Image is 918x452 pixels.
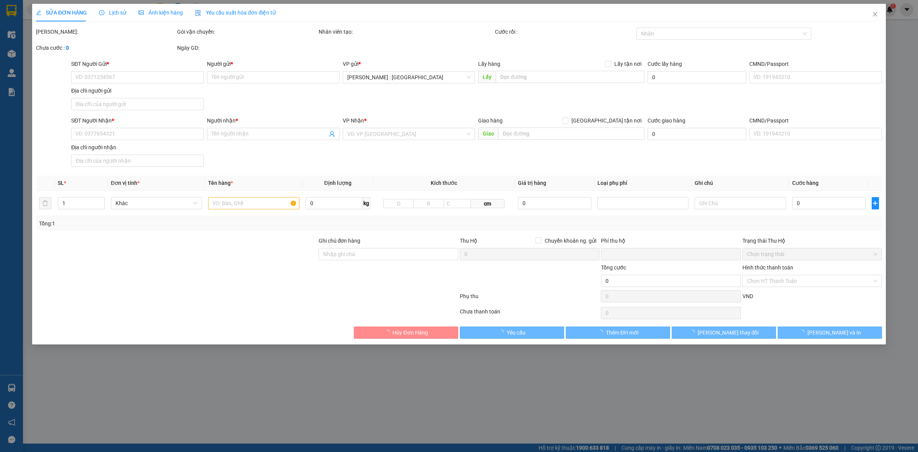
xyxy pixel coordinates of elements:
input: Ghi Chú [695,197,786,209]
input: Địa chỉ của người gửi [71,98,204,110]
button: [PERSON_NAME] thay đổi [672,326,776,339]
span: plus [872,200,879,206]
input: Ghi chú đơn hàng [319,248,458,260]
button: plus [872,197,879,209]
label: Cước lấy hàng [648,61,682,67]
div: CMND/Passport [749,60,882,68]
input: Cước giao hàng [648,128,746,140]
span: Cước hàng [792,180,819,186]
span: Kích thước [431,180,457,186]
span: SỬA ĐƠN HÀNG [36,10,87,16]
span: edit [36,10,41,15]
div: Chưa thanh toán [459,307,600,321]
span: Lấy [478,71,496,83]
span: Tổng cước [601,264,626,271]
span: Chọn trạng thái [747,248,877,260]
button: Thêm ĐH mới [566,326,670,339]
span: cm [471,199,505,208]
span: Ảnh kiện hàng [138,10,183,16]
span: kg [363,197,370,209]
div: Phụ thu [459,292,600,305]
input: D [383,199,414,208]
span: loading [689,330,698,335]
input: R [413,199,444,208]
span: Thêm ĐH mới [606,328,638,337]
span: Định lượng [324,180,352,186]
button: Close [864,4,886,25]
span: Thu Hộ [460,238,477,244]
span: loading [498,330,507,335]
span: Khác [116,197,197,209]
input: Dọc đường [498,127,645,140]
b: 0 [66,45,69,51]
span: user-add [329,131,335,137]
div: Ngày GD: [177,44,317,52]
span: Hủy Đơn Hàng [392,328,428,337]
span: Yêu cầu xuất hóa đơn điện tử [195,10,276,16]
span: Đơn vị tính [111,180,140,186]
span: Lịch sử [99,10,126,16]
span: [GEOGRAPHIC_DATA] tận nơi [568,116,645,125]
input: VD: Bàn, Ghế [208,197,299,209]
span: clock-circle [99,10,104,15]
span: Giao [478,127,498,140]
div: CMND/Passport [749,116,882,125]
span: Lấy hàng [478,61,500,67]
div: Phí thu hộ [601,237,741,248]
div: SĐT Người Gửi [71,60,204,68]
span: loading [799,330,807,335]
div: Người nhận [207,116,340,125]
input: Dọc đường [496,71,645,83]
span: [PERSON_NAME] và In [807,328,861,337]
div: VP gửi [343,60,475,68]
span: Yêu cầu [507,328,526,337]
label: Cước giao hàng [648,117,685,124]
span: close [872,11,878,17]
label: Hình thức thanh toán [742,264,793,271]
span: VND [742,293,753,299]
div: Cước rồi : [495,28,635,36]
span: Giao hàng [478,117,503,124]
button: [PERSON_NAME] và In [778,326,882,339]
div: Địa chỉ người nhận [71,143,204,152]
div: Gói vận chuyển: [177,28,317,36]
span: Chuyển khoản ng. gửi [542,237,599,245]
span: loading [384,330,392,335]
div: Địa chỉ người gửi [71,86,204,95]
span: [PERSON_NAME] thay đổi [698,328,759,337]
div: Chưa cước : [36,44,176,52]
span: Tên hàng [208,180,233,186]
div: Người gửi [207,60,340,68]
div: Nhân viên tạo: [319,28,494,36]
button: Yêu cầu [460,326,564,339]
span: Hồ Chí Minh : Kho Quận 12 [347,72,471,83]
div: Trạng thái Thu Hộ [742,237,882,245]
span: SL [58,180,64,186]
span: loading [597,330,606,335]
input: C [444,199,471,208]
label: Ghi chú đơn hàng [319,238,361,244]
input: Địa chỉ của người nhận [71,155,204,167]
img: icon [195,10,201,16]
span: VP Nhận [343,117,364,124]
input: Cước lấy hàng [648,71,746,83]
button: Hủy Đơn Hàng [354,326,458,339]
button: delete [39,197,51,209]
th: Ghi chú [692,176,789,191]
span: Giá trị hàng [518,180,546,186]
div: Tổng: 1 [39,219,354,228]
div: SĐT Người Nhận [71,116,204,125]
th: Loại phụ phí [594,176,692,191]
span: picture [138,10,144,15]
span: Lấy tận nơi [611,60,645,68]
div: [PERSON_NAME]: [36,28,176,36]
